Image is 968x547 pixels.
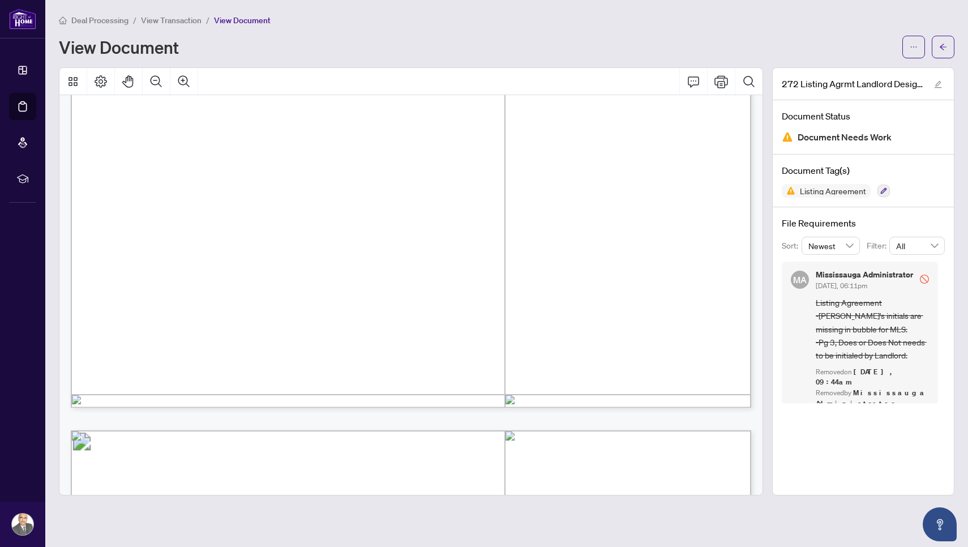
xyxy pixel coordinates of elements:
[934,80,942,88] span: edit
[896,237,938,254] span: All
[923,507,957,541] button: Open asap
[214,15,271,25] span: View Document
[816,271,913,279] h5: Mississauga Administrator
[59,38,179,56] h1: View Document
[71,15,129,25] span: Deal Processing
[782,109,945,123] h4: Document Status
[816,367,929,388] div: Removed on
[910,43,918,51] span: ellipsis
[816,388,927,408] span: Mississauga Administrator
[141,15,202,25] span: View Transaction
[782,164,945,177] h4: Document Tag(s)
[59,16,67,24] span: home
[782,240,802,252] p: Sort:
[798,130,892,145] span: Document Needs Work
[782,216,945,230] h4: File Requirements
[9,8,36,29] img: logo
[920,275,929,284] span: stop
[782,77,923,91] span: 272 Listing Agrmt Landlord Designated Alindpdf.pdf
[206,14,209,27] li: /
[808,237,854,254] span: Newest
[782,184,795,198] img: Status Icon
[816,388,929,409] div: Removed by
[939,43,947,51] span: arrow-left
[816,296,929,362] span: Listing Agreement -[PERSON_NAME]'s initials are missing in bubble for MLS. -Pg 3, Does or Does No...
[133,14,136,27] li: /
[793,273,807,287] span: MA
[782,131,793,143] img: Document Status
[867,240,889,252] p: Filter:
[795,187,871,195] span: Listing Agreement
[816,281,867,290] span: [DATE], 06:11pm
[12,514,33,535] img: Profile Icon
[816,367,896,387] span: [DATE], 09:44am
